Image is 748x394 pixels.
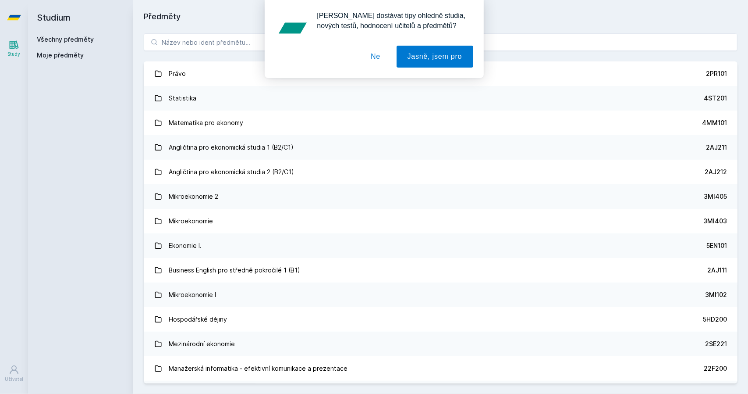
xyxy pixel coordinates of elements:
div: 3MI403 [703,217,727,226]
a: Angličtina pro ekonomická studia 1 (B2/C1) 2AJ211 [144,135,737,160]
a: Business English pro středně pokročilé 1 (B1) 2AJ111 [144,258,737,283]
div: Uživatel [5,376,23,383]
a: Hospodářské dějiny 5HD200 [144,307,737,332]
div: Manažerská informatika - efektivní komunikace a prezentace [169,360,348,377]
a: Uživatel [2,360,26,387]
div: 3MI405 [704,192,727,201]
div: Matematika pro ekonomy [169,114,244,132]
div: 3MI102 [705,290,727,299]
div: 5HD200 [703,315,727,324]
div: Mikroekonomie [169,212,213,230]
a: Ekonomie I. 5EN101 [144,233,737,258]
div: [PERSON_NAME] dostávat tipy ohledně studia, nových testů, hodnocení učitelů a předmětů? [310,11,473,31]
button: Jasně, jsem pro [397,46,473,68]
button: Ne [360,46,391,68]
div: Angličtina pro ekonomická studia 2 (B2/C1) [169,163,294,181]
a: Matematika pro ekonomy 4MM101 [144,111,737,135]
div: Ekonomie I. [169,237,202,254]
div: Angličtina pro ekonomická studia 1 (B2/C1) [169,139,294,156]
a: Mikroekonomie I 3MI102 [144,283,737,307]
a: Mezinárodní ekonomie 2SE221 [144,332,737,356]
div: 2AJ211 [706,143,727,152]
div: Mezinárodní ekonomie [169,335,235,353]
div: 4ST201 [704,94,727,103]
div: 2AJ212 [705,168,727,176]
div: Business English pro středně pokročilé 1 (B1) [169,261,301,279]
a: Statistika 4ST201 [144,86,737,111]
div: 22F200 [704,364,727,373]
div: 5EN101 [706,241,727,250]
div: 2SE221 [705,340,727,348]
a: Manažerská informatika - efektivní komunikace a prezentace 22F200 [144,356,737,381]
div: 2AJ111 [707,266,727,275]
div: 4MM101 [702,118,727,127]
img: notification icon [275,11,310,46]
div: Hospodářské dějiny [169,311,227,328]
div: Statistika [169,90,197,107]
div: Mikroekonomie 2 [169,188,219,205]
a: Mikroekonomie 3MI403 [144,209,737,233]
a: Mikroekonomie 2 3MI405 [144,184,737,209]
div: Mikroekonomie I [169,286,216,304]
a: Angličtina pro ekonomická studia 2 (B2/C1) 2AJ212 [144,160,737,184]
